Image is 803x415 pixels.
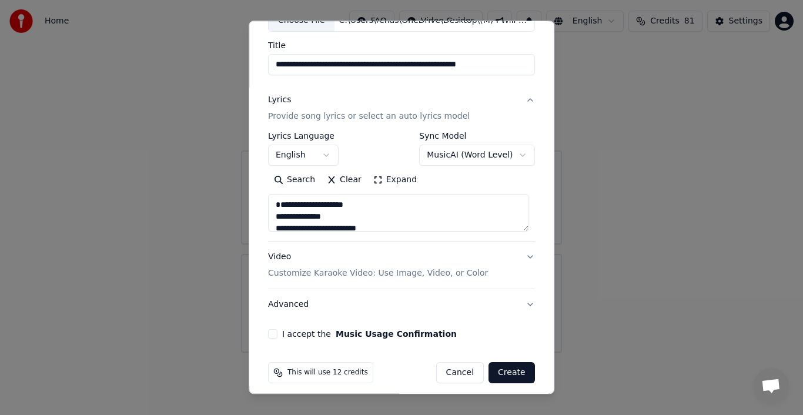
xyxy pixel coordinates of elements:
[268,242,535,289] button: VideoCustomize Karaoke Video: Use Image, Video, or Color
[268,267,488,279] p: Customize Karaoke Video: Use Image, Video, or Color
[489,362,535,383] button: Create
[321,170,367,189] button: Clear
[287,368,368,377] span: This will use 12 credits
[268,251,488,279] div: Video
[268,132,535,241] div: LyricsProvide song lyrics or select an auto lyrics model
[268,132,339,140] label: Lyrics Language
[268,94,291,106] div: Lyrics
[367,170,423,189] button: Expand
[268,41,535,49] label: Title
[268,170,321,189] button: Search
[334,15,534,26] div: C:\Users\renas\OneDrive\Desktop\(M) I Will Survive [PERSON_NAME] [PERSON_NAME] cover-Dm-108bpm-44...
[269,10,334,31] div: Choose File
[436,362,484,383] button: Cancel
[268,111,470,122] p: Provide song lyrics or select an auto lyrics model
[336,330,457,338] button: I accept the
[419,132,534,140] label: Sync Model
[268,289,535,320] button: Advanced
[282,330,457,338] label: I accept the
[268,85,535,132] button: LyricsProvide song lyrics or select an auto lyrics model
